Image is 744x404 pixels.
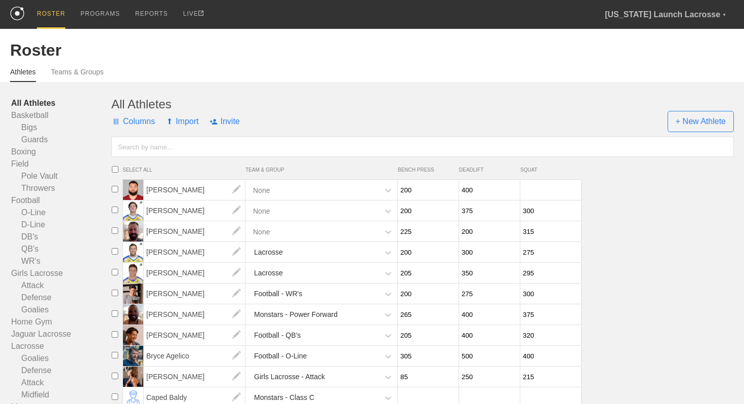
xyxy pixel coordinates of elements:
[254,264,283,282] div: Lacrosse
[254,243,283,262] div: Lacrosse
[11,231,111,243] a: DB's
[144,351,245,360] a: Bryce Agelico
[253,222,270,241] div: None
[226,284,246,304] img: edit.png
[122,167,245,173] span: SELECT ALL
[226,180,246,200] img: edit.png
[11,158,111,170] a: Field
[11,109,111,122] a: Basketball
[144,268,245,277] a: [PERSON_NAME]
[144,248,245,256] a: [PERSON_NAME]
[144,206,245,215] a: [PERSON_NAME]
[144,289,245,298] a: [PERSON_NAME]
[520,167,576,173] span: SQUAT
[253,201,270,220] div: None
[254,285,302,303] div: Football - WR's
[144,180,245,200] span: [PERSON_NAME]
[226,221,246,241] img: edit.png
[10,7,24,20] img: logo
[11,243,111,255] a: QB's
[144,242,245,262] span: [PERSON_NAME]
[11,194,111,207] a: Football
[144,185,245,194] a: [PERSON_NAME]
[722,11,726,19] div: ▼
[226,325,246,345] img: edit.png
[398,167,454,173] span: BENCH PRESS
[144,367,245,387] span: [PERSON_NAME]
[226,367,246,387] img: edit.png
[111,97,734,111] div: All Athletes
[11,316,111,328] a: Home Gym
[11,279,111,292] a: Attack
[226,346,246,366] img: edit.png
[11,304,111,316] a: Goalies
[144,227,245,235] a: [PERSON_NAME]
[254,326,301,345] div: Football - QB's
[11,340,111,352] a: Lacrosse
[11,122,111,134] a: Bigs
[111,106,155,137] span: Columns
[10,41,734,60] div: Roster
[226,263,246,283] img: edit.png
[11,389,111,401] a: Midfield
[11,328,111,340] a: Jaguar Lacrosse
[11,255,111,267] a: WR's
[144,346,245,366] span: Bryce Agelico
[226,200,246,221] img: edit.png
[668,111,734,132] span: + New Athlete
[11,97,111,109] a: All Athletes
[254,305,338,324] div: Monstars - Power Forward
[144,310,245,318] a: [PERSON_NAME]
[10,68,36,82] a: Athletes
[11,352,111,365] a: Goalies
[210,106,239,137] span: Invite
[245,167,398,173] span: TEAM & GROUP
[11,207,111,219] a: O-Line
[144,331,245,339] a: [PERSON_NAME]
[144,304,245,325] span: [PERSON_NAME]
[11,365,111,377] a: Defense
[111,137,734,157] input: Search by name...
[11,134,111,146] a: Guards
[226,242,246,262] img: edit.png
[11,182,111,194] a: Throwers
[144,284,245,304] span: [PERSON_NAME]
[253,181,270,199] div: None
[459,167,515,173] span: DEADLIFT
[144,325,245,345] span: [PERSON_NAME]
[11,170,111,182] a: Pole Vault
[166,106,198,137] span: Import
[51,68,104,81] a: Teams & Groups
[144,221,245,241] span: [PERSON_NAME]
[11,219,111,231] a: D-Line
[144,393,245,401] a: Caped Baldy
[144,372,245,381] a: [PERSON_NAME]
[11,146,111,158] a: Boxing
[254,347,307,366] div: Football - O-Line
[144,200,245,221] span: [PERSON_NAME]
[144,263,245,283] span: [PERSON_NAME]
[11,377,111,389] a: Attack
[11,292,111,304] a: Defense
[254,368,325,386] div: Girls Lacrosse - Attack
[226,304,246,325] img: edit.png
[11,267,111,279] a: Girls Lacrosse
